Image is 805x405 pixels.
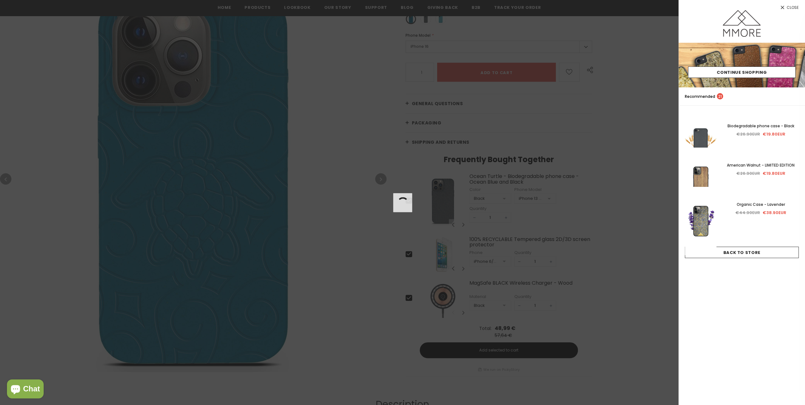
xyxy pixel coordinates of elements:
a: American Walnut - LIMITED EDITION [723,162,799,169]
span: Close [787,6,799,9]
a: search [792,93,799,100]
span: €38.90EUR [763,210,786,216]
span: €19.80EUR [763,170,785,176]
span: Organic Case - Lavender [737,202,785,207]
p: Recommended [685,93,723,100]
a: Continue Shopping [688,66,796,78]
inbox-online-store-chat: Shopify online store chat [5,379,46,400]
a: Biodegradable phone case - Black [723,123,799,130]
span: €44.90EUR [735,210,760,216]
span: €26.90EUR [736,131,760,137]
a: Organic Case - Lavender [723,201,799,208]
span: Biodegradable phone case - Black [728,123,794,129]
a: Back To Store [685,247,799,258]
span: American Walnut - LIMITED EDITION [727,162,795,168]
span: €26.90EUR [736,170,760,176]
span: 21 [717,93,723,99]
span: €19.80EUR [763,131,785,137]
